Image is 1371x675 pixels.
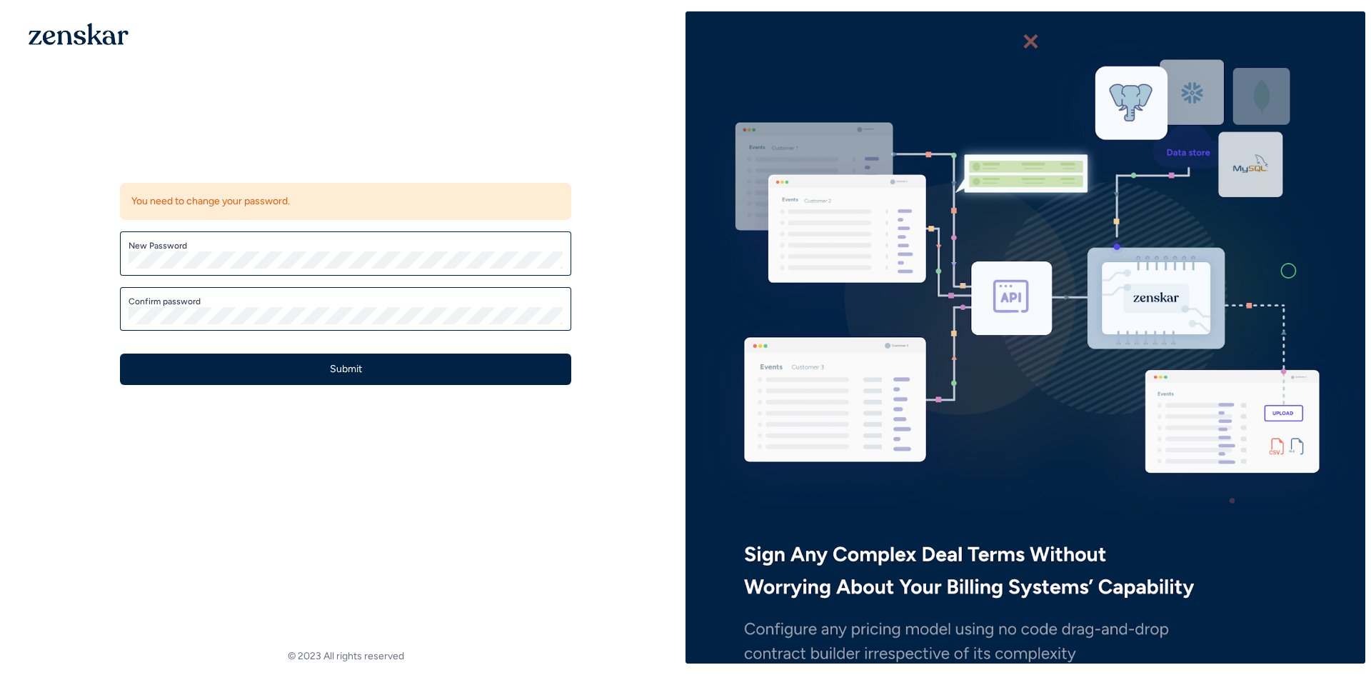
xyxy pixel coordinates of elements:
img: 1OGAJ2xQqyY4LXKgY66KYq0eOWRCkrZdAb3gUhuVAqdWPZE9SRJmCz+oDMSn4zDLXe31Ii730ItAGKgCKgCCgCikA4Av8PJUP... [29,23,129,45]
label: Confirm password [129,296,563,307]
label: New Password [129,240,563,251]
button: Submit [120,354,571,385]
footer: © 2023 All rights reserved [6,649,685,664]
div: You need to change your password. [120,183,571,220]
